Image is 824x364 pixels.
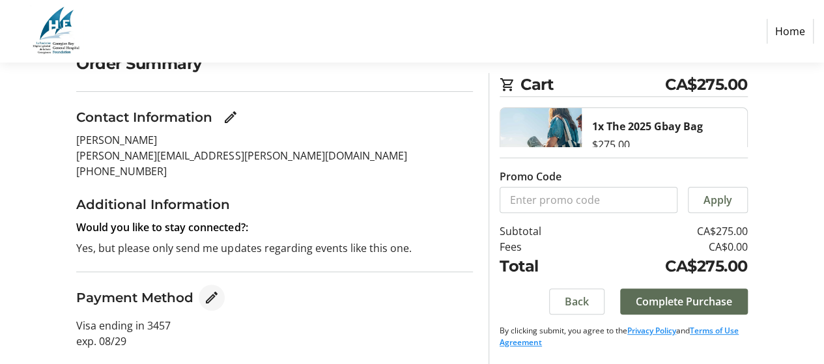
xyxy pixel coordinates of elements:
td: Fees [500,239,583,255]
button: Apply [688,187,748,213]
span: CA$275.00 [665,73,748,96]
p: [PERSON_NAME] [76,132,473,148]
div: $275.00 [592,137,737,152]
p: By clicking submit, you agree to the and [500,325,748,348]
h3: Contact Information [76,107,212,127]
p: [PERSON_NAME][EMAIL_ADDRESS][PERSON_NAME][DOMAIN_NAME] [76,148,473,163]
input: Enter promo code [500,187,677,213]
button: Complete Purchase [620,288,748,315]
h3: Payment Method [76,288,193,307]
td: CA$275.00 [583,223,748,239]
strong: 1x The 2025 Gbay Bag [592,119,703,133]
img: The 2025 Gbay Bag [500,108,582,204]
span: Back [565,294,589,309]
h3: Additional Information [76,195,473,214]
a: Privacy Policy [627,325,676,336]
strong: Would you like to stay connected?: [76,220,248,234]
td: Subtotal [500,223,583,239]
a: Home [767,19,814,44]
label: Promo Code [500,169,561,184]
img: Georgian Bay General Hospital Foundation's Logo [10,5,103,57]
a: Terms of Use Agreement [500,325,739,348]
span: Apply [703,192,732,208]
td: Total [500,255,583,278]
button: Back [549,288,604,315]
button: Edit Contact Information [218,104,244,130]
span: Cart [520,73,665,96]
p: [PHONE_NUMBER] [76,163,473,179]
td: CA$275.00 [583,255,748,278]
span: Complete Purchase [636,294,732,309]
h2: Order Summary [76,52,473,76]
p: Visa ending in 3457 exp. 08/29 [76,318,473,349]
td: CA$0.00 [583,239,748,255]
p: Yes, but please only send me updates regarding events like this one. [76,240,473,256]
button: Edit Payment Method [199,285,225,311]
